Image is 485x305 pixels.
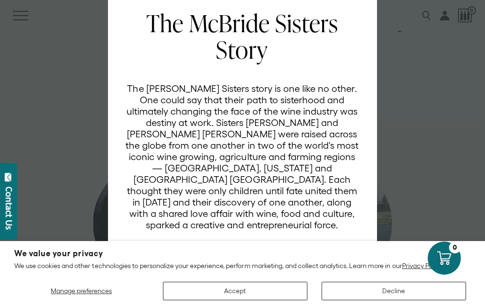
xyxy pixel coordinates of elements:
p: We use cookies and other technologies to personalize your experience, perform marketing, and coll... [14,261,471,270]
button: Decline [322,282,466,300]
button: Manage preferences [14,282,149,300]
div: Contact Us [4,187,14,230]
h2: We value your privacy [14,250,471,258]
div: 0 [449,242,461,253]
p: The [PERSON_NAME] Sisters story is one like no other. One could say that their path to sisterhood... [125,83,359,231]
h2: The McBride Sisters Story [125,10,359,63]
button: Accept [163,282,307,300]
a: Privacy Policy. [402,262,443,269]
span: Manage preferences [51,287,112,295]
